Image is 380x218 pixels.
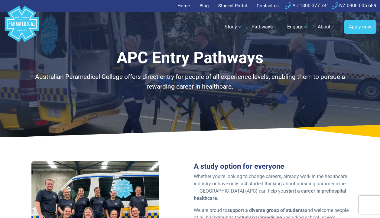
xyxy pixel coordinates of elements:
p: Whether you’re looking to change careers, already work in the healthcare industry or have only ju... [194,173,349,202]
a: AU 1300 377 741 [285,3,329,8]
a: Study [221,18,245,35]
a: About [314,18,339,35]
a: Apply now [344,20,376,34]
a: NZ 0800 005 689 [332,3,376,8]
a: Pathways [248,18,281,35]
h1: APC Entry Pathways [31,48,348,67]
strong: support a diverse group of students [227,207,305,213]
h3: A study option for everyone [194,162,349,171]
a: Engage [284,18,312,35]
a: Australian Paramedical College [4,12,40,42]
p: Australian Paramedical College offers direct entry for people of all experience levels, enabling ... [31,72,348,91]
